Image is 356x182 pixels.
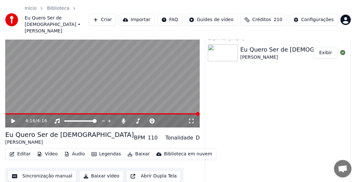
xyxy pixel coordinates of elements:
div: [PERSON_NAME] [240,54,356,61]
button: Editar [7,150,33,159]
button: Créditos210 [240,14,287,26]
span: Eu Quero Ser de [DEMOGRAPHIC_DATA] • [PERSON_NAME] [25,15,89,34]
a: Início [25,5,37,12]
button: Configurações [289,14,338,26]
span: Créditos [252,17,271,23]
button: Vídeo [34,150,60,159]
div: BPM [134,134,145,142]
div: [PERSON_NAME] [5,139,134,146]
div: Biblioteca em nuvem [164,151,212,157]
div: Eu Quero Ser de [DEMOGRAPHIC_DATA] [5,130,134,139]
div: Tonalidade [165,134,193,142]
div: / [25,118,41,124]
button: Criar [89,14,116,26]
span: 4:16 [37,118,47,124]
nav: breadcrumb [25,5,89,34]
button: Baixar [125,150,152,159]
div: Eu Quero Ser de [DEMOGRAPHIC_DATA] [240,45,356,54]
button: Guides de vídeo [185,14,238,26]
button: Abrir Dupla Tela [126,170,181,182]
button: Áudio [62,150,88,159]
button: Legendas [89,150,124,159]
button: Baixar vídeo [79,170,124,182]
a: Bate-papo aberto [334,160,351,177]
div: Configurações [301,17,334,23]
div: D [196,134,200,142]
div: 110 [148,134,158,142]
button: Exibir [314,47,338,59]
img: youka [5,13,18,26]
button: Importar [119,14,155,26]
a: Biblioteca [47,5,69,12]
button: FAQ [157,14,182,26]
span: 4:16 [25,118,35,124]
button: Sincronização manual [8,170,77,182]
span: 210 [274,17,282,23]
